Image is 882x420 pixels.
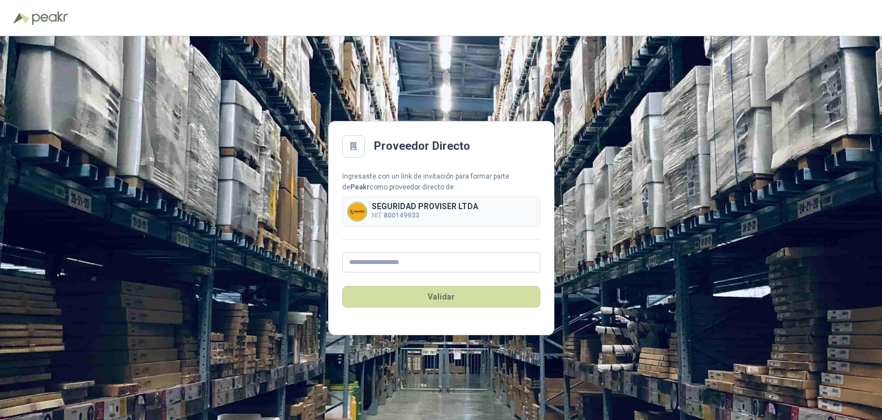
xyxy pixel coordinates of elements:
div: Ingresaste con un link de invitación para formar parte de como proveedor directo de: [342,171,540,193]
b: 800149933 [384,211,419,219]
h2: Proveedor Directo [374,137,470,155]
button: Validar [342,286,540,308]
img: Peakr [32,11,68,25]
img: Company Logo [348,202,367,221]
img: Logo [14,12,29,24]
p: NIT [372,210,478,221]
b: Peakr [350,183,369,191]
p: SEGURIDAD PROVISER LTDA [372,202,478,210]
